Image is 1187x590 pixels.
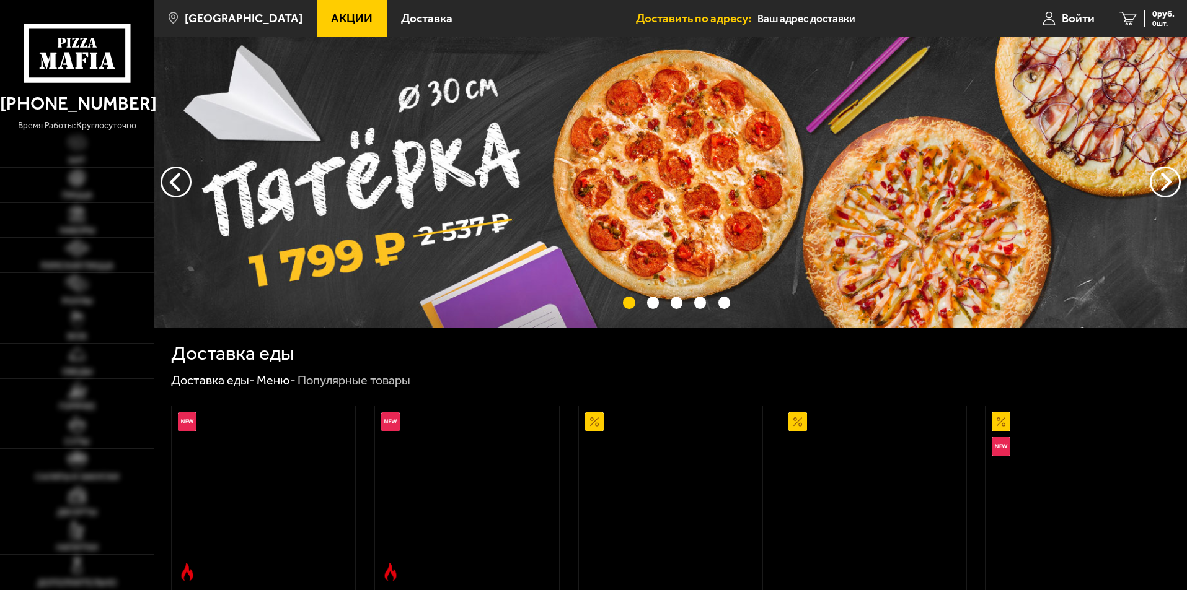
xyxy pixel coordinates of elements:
span: Хит [68,157,86,165]
a: НовинкаОстрое блюдоРимская с креветками [172,406,356,587]
a: АкционныйПепперони 25 см (толстое с сыром) [782,406,966,587]
span: [GEOGRAPHIC_DATA] [185,12,302,24]
button: точки переключения [647,297,659,308]
span: Римская пицца [41,262,113,271]
input: Ваш адрес доставки [757,7,995,30]
span: Пицца [62,191,92,200]
a: АкционныйАль-Шам 25 см (тонкое тесто) [579,406,763,587]
span: Наборы [60,227,95,235]
img: Новинка [992,437,1010,456]
span: Доставить по адресу: [636,12,757,24]
button: точки переключения [623,297,635,308]
button: следующий [161,167,192,197]
img: Новинка [178,412,196,431]
a: Доставка еды- [171,373,255,388]
button: точки переключения [694,297,706,308]
span: Обеды [62,368,92,376]
span: Горячее [59,402,95,411]
button: точки переключения [718,297,730,308]
span: Десерты [57,508,97,517]
img: Акционный [992,412,1010,431]
a: Меню- [257,373,296,388]
div: Популярные товары [298,373,410,389]
span: Роллы [62,297,92,306]
span: WOK [67,332,87,341]
span: Супы [64,438,89,446]
button: предыдущий [1150,167,1181,197]
span: Напитки [56,544,98,552]
span: 0 руб. [1152,10,1175,19]
img: Акционный [585,412,604,431]
span: Доставка [401,12,452,24]
a: НовинкаОстрое блюдоРимская с мясным ассорти [375,406,559,587]
img: Острое блюдо [381,563,400,581]
span: Акции [331,12,373,24]
img: Острое блюдо [178,563,196,581]
button: точки переключения [671,297,682,308]
img: Новинка [381,412,400,431]
span: Войти [1062,12,1095,24]
span: 0 шт. [1152,20,1175,27]
span: Салаты и закуски [35,473,119,482]
h1: Доставка еды [171,344,294,363]
a: АкционныйНовинкаВсё включено [986,406,1170,587]
img: Акционный [788,412,807,431]
span: Дополнительно [37,579,117,588]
